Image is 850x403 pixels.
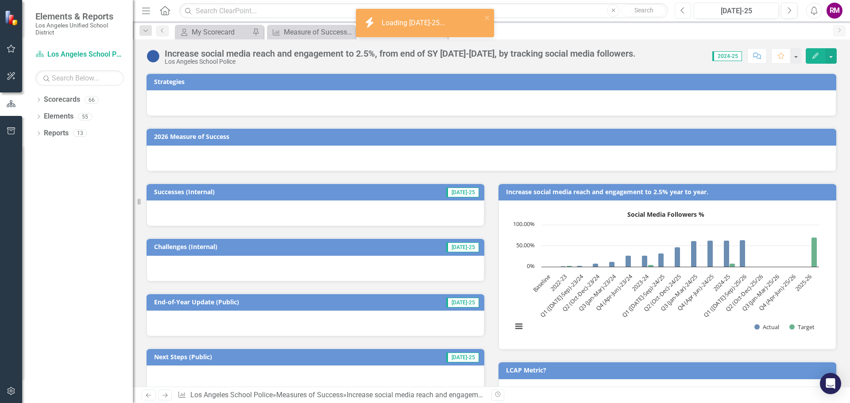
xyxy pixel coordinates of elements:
[560,273,602,314] text: Q2 (Oct-Dec)-23/24
[697,6,776,16] div: [DATE]-25
[73,130,87,137] div: 13
[560,266,566,267] path: 2022-23, 2. Actual.
[622,4,666,17] button: Search
[740,273,780,313] text: Q3 (Jan-Mar)-25/26
[538,273,585,319] text: Q1 ([DATE]-Sep)-23/24
[85,96,99,104] div: 66
[527,262,535,270] text: 0%
[648,265,654,267] path: 2023-24, 5. Target.
[4,10,20,26] img: ClearPoint Strategy
[446,188,479,197] span: [DATE]-25
[630,273,650,293] text: 2023-24
[508,207,823,340] svg: Interactive chart
[702,273,748,319] text: Q1 ([DATE]-Sep)-25/26
[146,49,160,63] img: At or Above Plan
[694,3,779,19] button: [DATE]-25
[446,353,479,362] span: [DATE]-25
[593,264,599,267] path: Q2 (Oct-Dec)-23/24, 8.03. Actual.
[516,241,535,249] text: 50.00%
[549,273,568,292] text: 2022-23
[724,241,730,267] path: 2024-25, 62.99. Actual.
[712,273,732,292] text: 2024-25
[78,113,92,120] div: 55
[35,50,124,60] a: Los Angeles School Police
[35,11,124,22] span: Elements & Reports
[154,299,387,305] h3: End-of-Year Update (Public)
[789,323,815,331] button: Show Target
[190,391,273,399] a: Los Angeles School Police
[44,128,69,138] a: Reports
[347,391,720,399] div: Increase social media reach and engagement to 2.5%, from end of SY [DATE]-[DATE], by tracking soc...
[154,133,832,140] h3: 2026 Measure of Success
[740,240,746,267] path: Q1 (Jul-Sep)-25/26, 64. Actual.
[276,391,343,399] a: Measures of Success
[44,111,73,122] a: Elements
[626,256,631,267] path: Q4 (Apr-Jun)-23/24, 26.48. Actual.
[707,241,713,267] path: Q4 (Apr-Jun)-24/25, 62.99. Actual.
[35,22,124,36] small: Los Angeles Unified School District
[513,320,525,333] button: View chart menu, Social Media Followers %
[567,266,572,267] path: 2022-23, 2.5. Target.
[154,188,363,195] h3: Successes (Internal)
[634,7,653,14] span: Search
[44,95,80,105] a: Scorecards
[827,3,842,19] button: RM
[642,256,648,267] path: 2023-24, 26.48. Actual.
[506,367,832,373] h3: LCAP Metric?
[811,238,817,267] path: 2025-26, 70. Target.
[154,353,360,360] h3: Next Steps (Public)
[609,262,615,267] path: Q3 (Jan-Mar)-23/24, 12.57. Actual.
[382,18,447,28] div: Loading [DATE]-25...
[620,273,667,319] text: Q1 ([DATE]-Sep)-24/25
[506,188,832,195] h3: Increase social media reach and engagement to 2.5% year to year.
[712,51,742,61] span: 2024-25
[577,266,583,267] path: Q1 (Jul-Sep)-23/24, 2.77. Actual.
[730,264,735,267] path: 2024-25, 7.5. Target.
[446,242,479,252] span: [DATE]-25
[549,238,817,267] g: Target, bar series 2 of 2 with 17 bars.
[820,373,841,394] div: Open Intercom Messenger
[284,27,353,38] div: Measure of Success - Scorecard Report
[513,220,535,228] text: 100.00%
[178,390,485,400] div: » »
[757,273,797,312] text: Q4 (Apr-Jun)-25/26
[154,243,367,250] h3: Challenges (Internal)
[793,273,813,292] text: 2025-26
[691,241,697,267] path: Q3 (Jan-Mar)-24/25, 61.87. Actual.
[577,273,618,313] text: Q3 (Jan-Mar)-23/24
[508,386,516,395] span: No
[627,210,704,219] text: Social Media Followers %
[165,49,636,58] div: Increase social media reach and engagement to 2.5%, from end of SY [DATE]-[DATE], by tracking soc...
[177,27,250,38] a: My Scorecard
[508,207,827,340] div: Social Media Followers %. Highcharts interactive chart.
[165,58,636,65] div: Los Angeles School Police
[192,27,250,38] div: My Scorecard
[179,3,668,19] input: Search ClearPoint...
[754,323,779,331] button: Show Actual
[659,273,699,313] text: Q3 (Jan-Mar)-24/25
[675,247,680,267] path: Q2 (Oct-Dec)-24/25, 46.78. Actual.
[35,70,124,86] input: Search Below...
[154,78,832,85] h3: Strategies
[676,273,715,312] text: Q4 (Apr-Jun)-24/25
[642,273,683,313] text: Q2 (Oct-Dec)-24/25
[724,273,765,313] text: Q2 (Oct-Dec)-25/26
[446,298,479,307] span: [DATE]-25
[594,273,634,313] text: Q4 (Apr-Jun)-23/24
[484,12,491,23] button: close
[531,273,552,293] text: Baseline
[658,253,664,267] path: Q1 (Jul-Sep)-24/25, 32.39. Actual.
[269,27,353,38] a: Measure of Success - Scorecard Report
